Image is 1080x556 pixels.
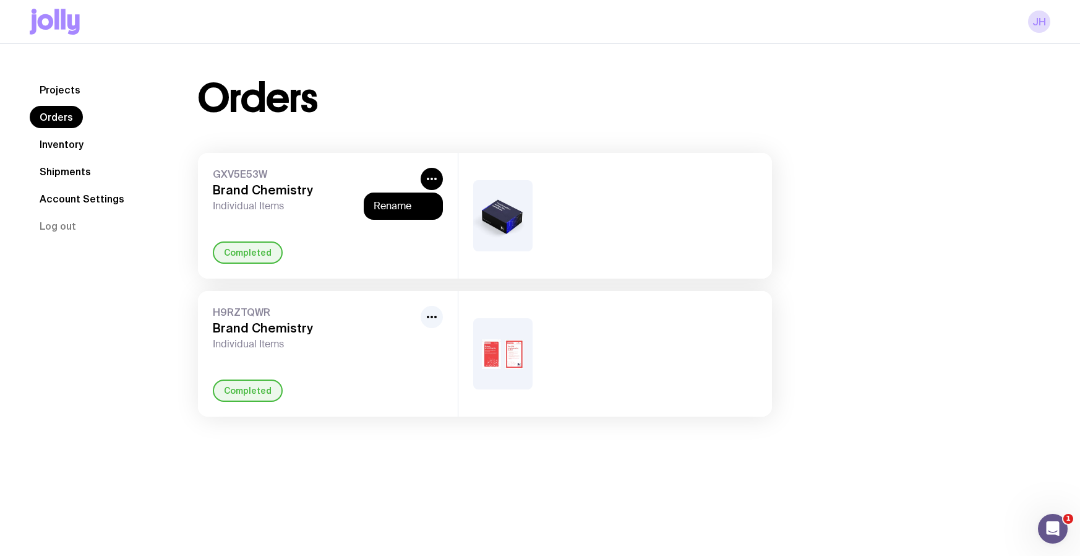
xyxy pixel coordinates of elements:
div: Completed [213,380,283,402]
span: H9RZTQWR [213,306,416,318]
a: Inventory [30,133,93,155]
a: Account Settings [30,188,134,210]
div: Completed [213,241,283,264]
span: GXV5E53W [213,168,416,180]
a: Shipments [30,160,101,183]
h1: Orders [198,79,317,118]
span: Individual Items [213,338,416,350]
h3: Brand Chemistry [213,183,416,198]
a: JH [1028,11,1050,33]
a: Projects [30,79,90,101]
h3: Brand Chemistry [213,321,416,336]
span: Individual Items [213,200,416,212]
span: 1 [1063,514,1073,524]
a: Orders [30,106,83,128]
iframe: Intercom live chat [1038,514,1068,544]
button: Log out [30,215,86,237]
button: Rename [374,200,433,212]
